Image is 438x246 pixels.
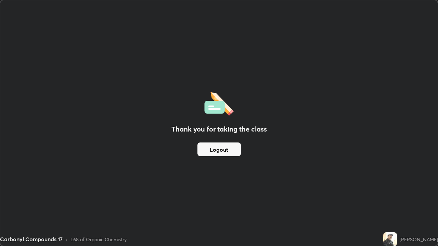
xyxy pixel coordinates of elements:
[204,90,234,116] img: offlineFeedback.1438e8b3.svg
[65,236,68,243] div: •
[400,236,438,243] div: [PERSON_NAME]
[171,124,267,134] h2: Thank you for taking the class
[197,142,241,156] button: Logout
[70,236,127,243] div: L68 of Organic Chemistry
[383,232,397,246] img: 8789f57d21a94de8b089b2eaa565dc50.jpg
